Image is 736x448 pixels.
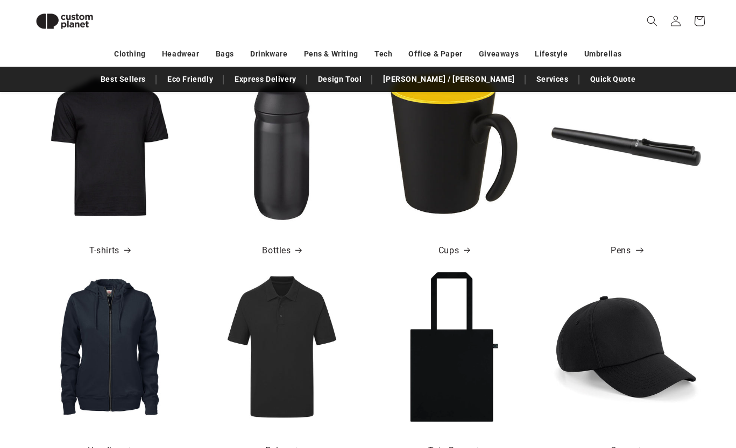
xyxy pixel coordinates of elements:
img: Custom Planet [27,4,102,38]
a: Best Sellers [95,70,151,89]
a: Cups [438,243,470,259]
img: Oli 360 ml ceramic mug with handle [379,72,529,222]
a: [PERSON_NAME] / [PERSON_NAME] [378,70,520,89]
a: Bags [216,45,234,63]
a: Services [531,70,574,89]
img: Ladies Overhead Full Zip Hoody - Black [35,272,185,422]
a: Tech [374,45,392,63]
a: Pens [611,243,641,259]
summary: Search [640,9,664,33]
a: Design Tool [313,70,367,89]
a: Lifestyle [535,45,568,63]
a: Headwear [162,45,200,63]
a: Umbrellas [584,45,622,63]
iframe: Chat Widget [682,396,736,448]
a: Office & Paper [408,45,462,63]
a: Clothing [114,45,146,63]
a: Pens & Writing [304,45,358,63]
a: Giveaways [479,45,519,63]
a: Drinkware [250,45,287,63]
img: UCC Everyday Polo - Black [207,272,357,422]
a: Eco Friendly [162,70,218,89]
a: T-shirts [89,243,130,259]
a: Bottles [262,243,301,259]
a: Quick Quote [585,70,641,89]
img: Men's Fashion Sof-Tee - Black [35,72,185,222]
a: Express Delivery [229,70,302,89]
img: HydroFlex™ 500 ml squeezy sport bottle [207,72,357,222]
